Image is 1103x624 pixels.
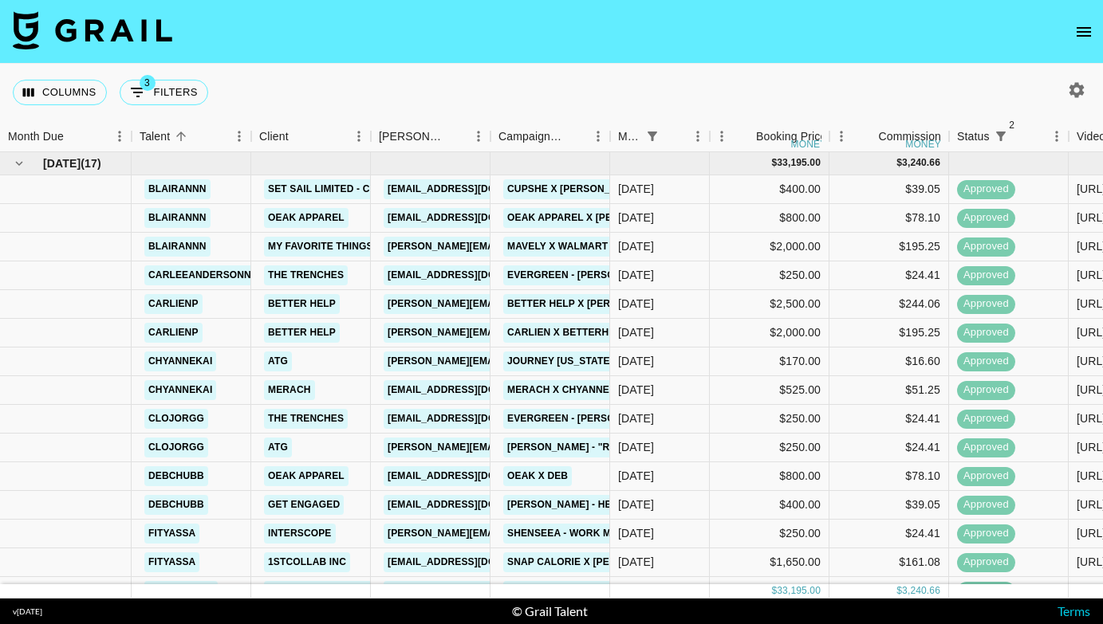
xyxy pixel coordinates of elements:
div: Commission [878,121,941,152]
button: Menu [829,124,853,148]
a: [PERSON_NAME][EMAIL_ADDRESS][DOMAIN_NAME] [384,237,644,257]
a: 1stCollab Inc [264,552,350,572]
div: Client [259,121,289,152]
span: approved [957,469,1015,484]
button: Show filters [641,125,664,147]
div: $2,000.00 [710,319,829,347]
div: $400.00 [710,491,829,520]
a: Better Help x [PERSON_NAME] [503,294,673,314]
button: Show filters [990,125,1012,147]
div: Aug '24 [618,554,654,570]
div: $51.25 [829,376,949,405]
span: approved [957,497,1015,512]
div: Talent [132,121,251,152]
a: My Favorite Things, Inc d/b/a Mavely, Inc [264,237,491,257]
a: fityassa [144,552,199,572]
div: $195.25 [829,233,949,261]
div: Aug '24 [618,324,654,340]
div: Aug '24 [618,382,654,398]
span: approved [957,268,1015,283]
div: $78.10 [829,462,949,491]
a: Evergreen - [PERSON_NAME] & The Coal Miners [503,265,766,285]
div: Aug '24 [618,267,654,283]
button: Sort [444,125,467,147]
div: 33,195.00 [777,156,821,170]
div: Talent [140,121,170,152]
a: chyannekai [144,351,216,371]
a: OEAK Apparel x [PERSON_NAME] [503,208,681,228]
div: $250.00 [710,261,829,290]
div: Aug '24 [618,353,654,369]
button: Sort [664,125,686,147]
div: $39.05 [829,491,949,520]
div: Aug '24 [618,525,654,541]
a: [EMAIL_ADDRESS][DOMAIN_NAME] [384,552,562,572]
a: ATG [264,351,292,371]
a: [EMAIL_ADDRESS][DOMAIN_NAME] [384,380,562,400]
span: approved [957,325,1015,340]
div: $24.41 [829,520,949,548]
a: lunalexxxx [144,581,218,601]
div: $16.60 [829,347,949,376]
button: Menu [467,124,490,148]
a: Carlien x BetterHelp 3 Months Usage [503,323,722,343]
span: approved [957,239,1015,254]
button: open drawer [1068,16,1100,48]
a: Get Engaged [264,495,344,515]
div: © Grail Talent [512,603,588,619]
span: approved [957,296,1015,312]
div: $ [896,584,902,598]
a: Terms [1058,603,1090,618]
div: $525.00 [710,376,829,405]
div: $24.41 [829,261,949,290]
div: Aug '24 [618,496,654,512]
button: Menu [108,124,132,148]
div: Aug '24 [618,296,654,312]
a: [EMAIL_ADDRESS][DOMAIN_NAME] [384,495,562,515]
a: [EMAIL_ADDRESS][DOMAIN_NAME] [384,466,562,486]
span: approved [957,440,1015,455]
div: Booking Price [756,121,826,152]
span: approved [957,526,1015,541]
div: $250.00 [710,434,829,462]
div: 3,240.66 [902,584,940,598]
img: Grail Talent [13,11,172,49]
div: Aug '24 [618,439,654,455]
div: $244.06 [829,290,949,319]
div: $24.41 [829,405,949,434]
a: debchubb [144,495,208,515]
div: Status [949,121,1069,152]
div: [PERSON_NAME] [379,121,444,152]
div: 1 active filter [641,125,664,147]
div: $1,650.00 [710,548,829,577]
button: Menu [347,124,371,148]
span: 2 [1004,117,1020,133]
a: [EMAIL_ADDRESS][DOMAIN_NAME] [384,179,562,199]
a: [EMAIL_ADDRESS][DOMAIN_NAME] [384,581,562,601]
button: Sort [289,125,311,147]
div: $ [771,156,777,170]
div: Client [251,121,371,152]
button: Select columns [13,80,107,105]
button: Sort [856,125,878,147]
button: Show filters [120,80,208,105]
button: Menu [227,124,251,148]
div: Aug '24 [618,583,654,598]
a: The Trenches [264,409,348,429]
div: 2 active filters [990,125,1012,147]
div: $2,500.00 [710,290,829,319]
a: The Trenches [264,265,348,285]
a: [EMAIL_ADDRESS][DOMAIN_NAME] [384,265,562,285]
a: [PERSON_NAME] - Heartstroke [503,495,676,515]
a: fityassa [144,524,199,544]
a: [PERSON_NAME][EMAIL_ADDRESS][DOMAIN_NAME] [384,438,644,457]
div: Aug '24 [618,238,654,254]
div: money [905,139,941,149]
div: $250.00 [710,520,829,548]
div: v [DATE] [13,606,42,617]
a: Merach [264,380,315,400]
a: blairannn [144,208,211,228]
div: Aug '24 [618,181,654,197]
span: approved [957,182,1015,197]
a: carleeandersonnn [144,265,262,285]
